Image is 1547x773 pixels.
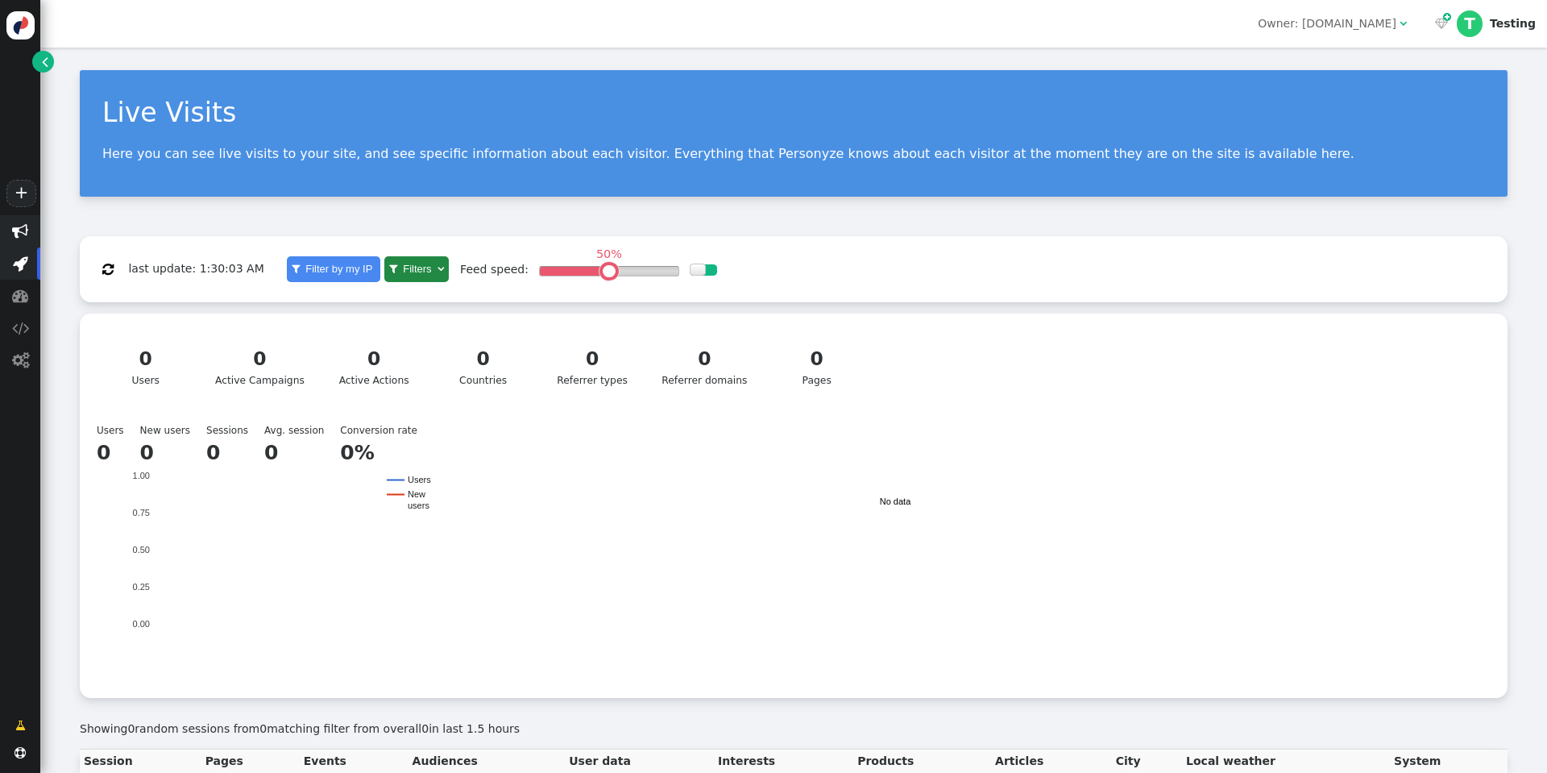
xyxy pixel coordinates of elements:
span:  [12,320,29,336]
div: Users [106,345,185,389]
div: Showing random sessions from matching filter from overall in last 1.5 hours [80,721,1508,738]
text: 0.25 [133,583,150,592]
td: Sessions [206,423,264,438]
a: 0Referrer domains [652,335,757,398]
div: Referrer types [553,345,632,389]
a: 0Pages [767,335,866,398]
td: Conversion rate [340,423,433,438]
svg: A chart. [774,429,1016,671]
span:  [42,53,48,70]
span:  [12,352,29,368]
div: Feed speed: [460,261,529,278]
div: 0 [443,345,523,373]
b: 0 [264,441,278,464]
div: 50% [591,248,626,260]
a: + [6,180,35,207]
span:  [1400,18,1407,29]
td: Avg. session [264,423,340,438]
div: Live Visits [102,93,1485,133]
span:  [13,256,28,272]
span:  [102,263,114,276]
div: T [1457,10,1483,36]
span:  [292,264,300,274]
div: 0 [777,345,856,373]
text: New [408,490,425,500]
b: 0 [206,441,220,464]
div: 0 [215,345,305,373]
a: 0Referrer types [543,335,642,398]
a: 0Active Campaigns [205,335,315,398]
svg: A chart. [446,429,768,671]
b: 0% [340,441,374,464]
span:  [15,717,26,734]
a:   [1432,15,1451,32]
div: 0 [553,345,632,373]
text: users [408,501,429,511]
a:  Filter by my IP [287,256,380,282]
text: 0.50 [133,546,150,555]
span: 0 [259,722,267,735]
a:  Filters  [384,256,449,282]
span: Filters [400,263,434,275]
b: 0 [97,441,110,464]
span:  [389,264,397,274]
text: 1.00 [133,472,150,481]
text: 0.00 [133,620,150,630]
b: 0 [140,441,154,464]
button:  [91,255,125,284]
div: Active Campaigns [215,345,305,389]
div: Countries [443,345,523,389]
div: 0 [334,345,414,373]
span: 0 [127,722,135,735]
span:  [12,288,28,304]
span:  [12,223,28,239]
text: No data [880,497,911,506]
div: 0 [662,345,747,373]
a: 0Active Actions [325,335,424,398]
span:  [438,264,444,274]
text: 0.75 [133,509,150,518]
svg: A chart. [91,429,446,671]
span: last update: 1:30:03 AM [128,262,263,275]
img: logo-icon.svg [6,11,35,39]
div: 0 [106,345,185,373]
a: 0Users [96,335,195,398]
div: Testing [1490,17,1536,31]
p: Here you can see live visits to your site, and see specific information about each visitor. Every... [102,146,1485,161]
span:  [1443,10,1451,24]
span:  [1435,18,1448,29]
text: Users [408,476,431,485]
td: New users [140,423,206,438]
div: Owner: [DOMAIN_NAME] [1258,15,1396,32]
div: Users [91,418,1496,687]
span: 0 [421,722,429,735]
a: 0Countries [433,335,533,398]
div: Pages [777,345,856,389]
div: Active Actions [334,345,414,389]
span: Filter by my IP [302,263,375,275]
td: Users [97,423,140,438]
a:  [4,711,37,740]
span:  [15,747,26,758]
div: Referrer domains [662,345,747,389]
a:  [32,51,54,73]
